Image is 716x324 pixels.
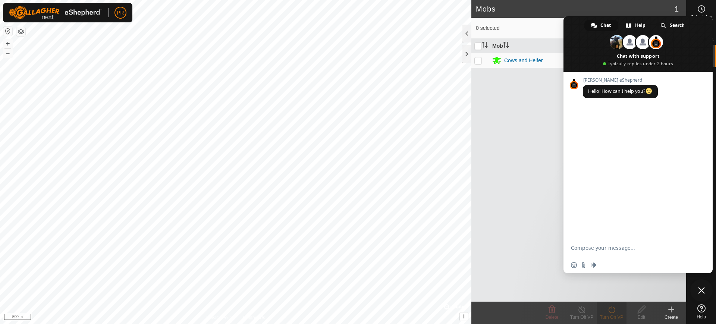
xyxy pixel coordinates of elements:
[463,313,465,320] span: i
[690,279,713,302] div: Close chat
[581,262,587,268] span: Send a file
[597,314,626,321] div: Turn On VP
[206,314,234,321] a: Privacy Policy
[117,9,124,17] span: PR
[504,57,543,65] div: Cows and Heifer
[476,24,577,32] span: 0 selected
[583,78,658,83] span: [PERSON_NAME] eShepherd
[670,20,685,31] span: Search
[654,20,692,31] div: Search
[3,27,12,36] button: Reset Map
[546,315,559,320] span: Delete
[691,15,712,19] span: Schedules
[243,314,265,321] a: Contact Us
[503,43,509,49] p-sorticon: Activate to sort
[3,39,12,48] button: +
[635,20,646,31] span: Help
[460,312,468,321] button: i
[626,314,656,321] div: Edit
[571,262,577,268] span: Insert an emoji
[9,6,102,19] img: Gallagher Logo
[567,314,597,321] div: Turn Off VP
[588,88,653,94] span: Hello! How can I help you?
[571,245,689,251] textarea: Compose your message...
[584,20,618,31] div: Chat
[16,27,25,36] button: Map Layers
[656,314,686,321] div: Create
[619,20,653,31] div: Help
[600,20,611,31] span: Chat
[675,3,679,15] span: 1
[590,262,596,268] span: Audio message
[3,49,12,58] button: –
[489,39,571,53] th: Mob
[482,43,488,49] p-sorticon: Activate to sort
[697,315,706,319] span: Help
[687,301,716,322] a: Help
[476,4,675,13] h2: Mobs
